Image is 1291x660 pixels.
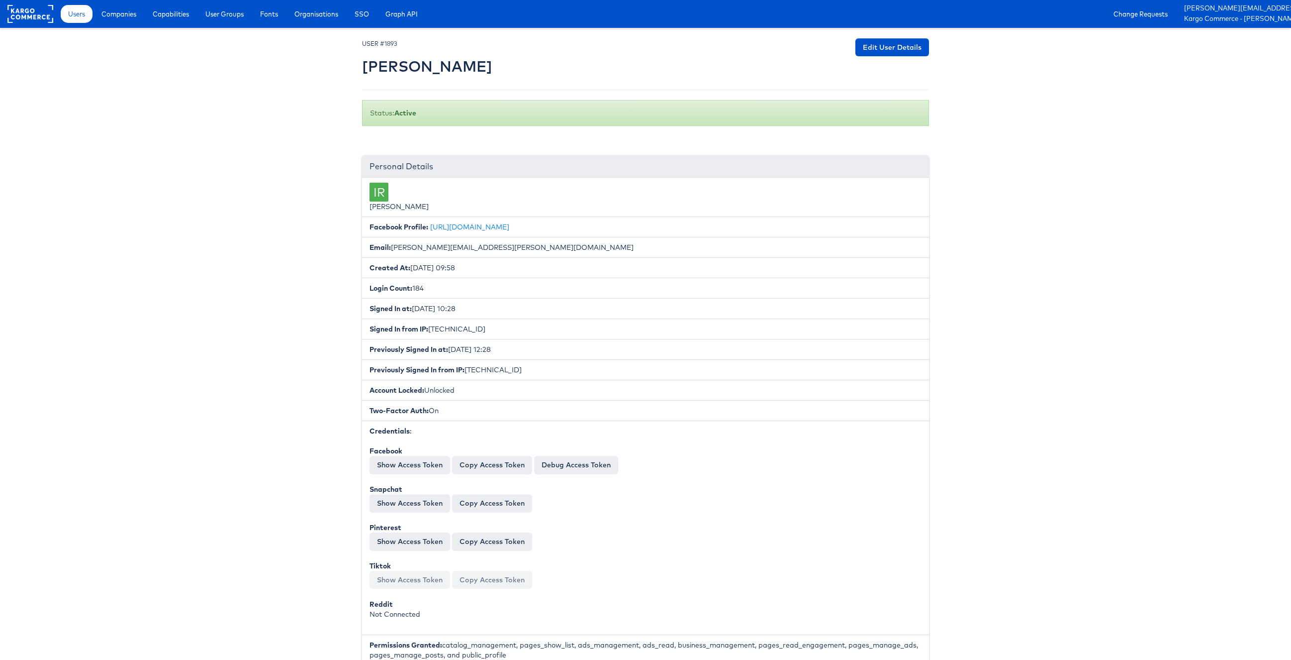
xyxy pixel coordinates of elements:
[101,9,136,19] span: Companies
[362,359,929,380] li: [TECHNICAL_ID]
[369,263,410,272] b: Created At:
[452,571,532,589] button: Copy Access Token
[369,571,450,589] button: Show Access Token
[369,222,428,231] b: Facebook Profile:
[260,9,278,19] span: Fonts
[362,257,929,278] li: [DATE] 09:58
[362,319,929,339] li: [TECHNICAL_ID]
[362,100,929,126] div: Status:
[369,561,391,570] b: Tiktok
[94,5,144,23] a: Companies
[855,38,929,56] a: Edit User Details
[452,456,532,474] button: Copy Access Token
[369,533,450,550] button: Show Access Token
[362,298,929,319] li: [DATE] 10:28
[369,456,450,474] button: Show Access Token
[369,600,393,609] b: Reddit
[369,365,464,374] b: Previously Signed In from IP:
[369,599,922,619] div: Not Connected
[253,5,285,23] a: Fonts
[369,304,412,313] b: Signed In at:
[430,222,509,231] a: [URL][DOMAIN_NAME]
[68,9,85,19] span: Users
[369,325,428,333] b: Signed In from IP:
[534,456,618,474] a: Debug Access Token
[362,237,929,258] li: [PERSON_NAME][EMAIL_ADDRESS][PERSON_NAME][DOMAIN_NAME]
[153,9,189,19] span: Capabilities
[378,5,425,23] a: Graph API
[362,400,929,421] li: On
[369,284,412,293] b: Login Count:
[369,427,410,436] b: Credentials
[61,5,92,23] a: Users
[369,386,424,395] b: Account Locked:
[362,380,929,401] li: Unlocked
[205,9,244,19] span: User Groups
[369,485,402,494] b: Snapchat
[362,278,929,299] li: 184
[145,5,196,23] a: Capabilities
[1106,5,1175,23] a: Change Requests
[394,109,416,117] b: Active
[198,5,251,23] a: User Groups
[347,5,376,23] a: SSO
[452,494,532,512] button: Copy Access Token
[362,156,929,178] div: Personal Details
[294,9,338,19] span: Organisations
[369,406,429,415] b: Two-Factor Auth:
[362,58,492,75] h2: [PERSON_NAME]
[355,9,369,19] span: SSO
[1184,3,1284,14] a: [PERSON_NAME][EMAIL_ADDRESS][PERSON_NAME][DOMAIN_NAME]
[385,9,418,19] span: Graph API
[369,183,388,202] div: IR
[1184,14,1284,24] a: Kargo Commerce - [PERSON_NAME]
[452,533,532,550] button: Copy Access Token
[362,339,929,360] li: [DATE] 12:28
[362,40,397,47] small: USER #1893
[362,421,929,635] li: :
[369,641,442,650] b: Permissions Granted:
[369,523,401,532] b: Pinterest
[287,5,346,23] a: Organisations
[369,446,402,455] b: Facebook
[362,178,929,217] li: [PERSON_NAME]
[369,243,391,252] b: Email:
[369,494,450,512] button: Show Access Token
[369,345,448,354] b: Previously Signed In at:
